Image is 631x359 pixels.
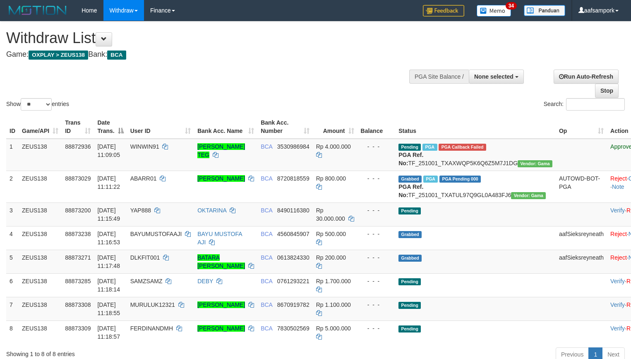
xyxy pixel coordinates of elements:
[316,278,351,284] span: Rp 1.700.000
[277,207,310,214] span: Copy 8490116380 to clipboard
[97,143,120,158] span: [DATE] 11:09:05
[506,2,517,10] span: 34
[316,175,346,182] span: Rp 800.000
[97,254,120,269] span: [DATE] 11:17:48
[19,171,62,202] td: ZEUS138
[277,254,310,261] span: Copy 0613824330 to clipboard
[97,175,120,190] span: [DATE] 11:11:22
[361,324,392,332] div: - - -
[197,175,245,182] a: [PERSON_NAME]
[197,325,245,332] a: [PERSON_NAME]
[511,192,546,199] span: Vendor URL: https://trx31.1velocity.biz
[398,325,421,332] span: Pending
[6,115,19,139] th: ID
[19,115,62,139] th: Game/API: activate to sort column ascending
[316,325,351,332] span: Rp 5.000.000
[612,183,624,190] a: Note
[474,73,513,80] span: None selected
[610,301,625,308] a: Verify
[127,115,194,139] th: User ID: activate to sort column ascending
[197,254,245,269] a: BATARA [PERSON_NAME]
[610,278,625,284] a: Verify
[97,278,120,293] span: [DATE] 11:18:14
[439,144,486,151] span: PGA Error
[19,273,62,297] td: ZEUS138
[313,115,357,139] th: Amount: activate to sort column ascending
[65,325,91,332] span: 88873309
[361,301,392,309] div: - - -
[610,254,627,261] a: Reject
[6,320,19,344] td: 8
[477,5,511,17] img: Button%20Memo.svg
[277,278,310,284] span: Copy 0761293221 to clipboard
[130,231,182,237] span: BAYUMUSTOFAAJI
[595,84,619,98] a: Stop
[261,207,272,214] span: BCA
[361,174,392,183] div: - - -
[97,301,120,316] span: [DATE] 11:18:55
[277,175,310,182] span: Copy 8720818559 to clipboard
[130,325,173,332] span: FERDINANDMH
[130,254,160,261] span: DLKFIT001
[65,254,91,261] span: 88873271
[316,143,351,150] span: Rp 4.000.000
[130,301,175,308] span: MURULUK12321
[395,139,556,171] td: TF_251001_TXAXWQP5K6Q6Z5M7J1DG
[277,143,310,150] span: Copy 3530986984 to clipboard
[130,175,157,182] span: ABARR01
[469,70,524,84] button: None selected
[21,98,52,111] select: Showentries
[361,230,392,238] div: - - -
[19,250,62,273] td: ZEUS138
[197,278,213,284] a: DEBY
[94,115,127,139] th: Date Trans.: activate to sort column descending
[261,254,272,261] span: BCA
[398,231,422,238] span: Grabbed
[423,5,464,17] img: Feedback.jpg
[65,278,91,284] span: 88873285
[130,207,151,214] span: YAP888
[65,175,91,182] span: 88873029
[361,142,392,151] div: - - -
[97,231,120,246] span: [DATE] 11:16:53
[439,176,481,183] span: PGA Pending
[261,143,272,150] span: BCA
[6,139,19,171] td: 1
[395,115,556,139] th: Status
[65,143,91,150] span: 88872936
[97,325,120,340] span: [DATE] 11:18:57
[610,207,625,214] a: Verify
[554,70,619,84] a: Run Auto-Refresh
[194,115,257,139] th: Bank Acc. Name: activate to sort column ascending
[316,207,345,222] span: Rp 30.000.000
[19,320,62,344] td: ZEUS138
[398,176,422,183] span: Grabbed
[257,115,313,139] th: Bank Acc. Number: activate to sort column ascending
[6,273,19,297] td: 6
[261,278,272,284] span: BCA
[566,98,625,111] input: Search:
[422,144,437,151] span: Marked by aafnoeunsreypich
[398,144,421,151] span: Pending
[6,250,19,273] td: 5
[409,70,469,84] div: PGA Site Balance /
[261,231,272,237] span: BCA
[19,297,62,320] td: ZEUS138
[361,277,392,285] div: - - -
[6,4,69,17] img: MOTION_logo.png
[62,115,94,139] th: Trans ID: activate to sort column ascending
[316,254,346,261] span: Rp 200.000
[277,325,310,332] span: Copy 7830502569 to clipboard
[556,250,607,273] td: aafSieksreyneath
[6,30,413,46] h1: Withdraw List
[610,175,627,182] a: Reject
[197,301,245,308] a: [PERSON_NAME]
[130,278,163,284] span: SAMZSAMZ
[6,297,19,320] td: 7
[197,231,242,246] a: BAYU MUSTOFA AJI
[395,171,556,202] td: TF_251001_TXATUL97Q9GL0A483FJ6
[610,325,625,332] a: Verify
[556,171,607,202] td: AUTOWD-BOT-PGA
[19,139,62,171] td: ZEUS138
[6,226,19,250] td: 4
